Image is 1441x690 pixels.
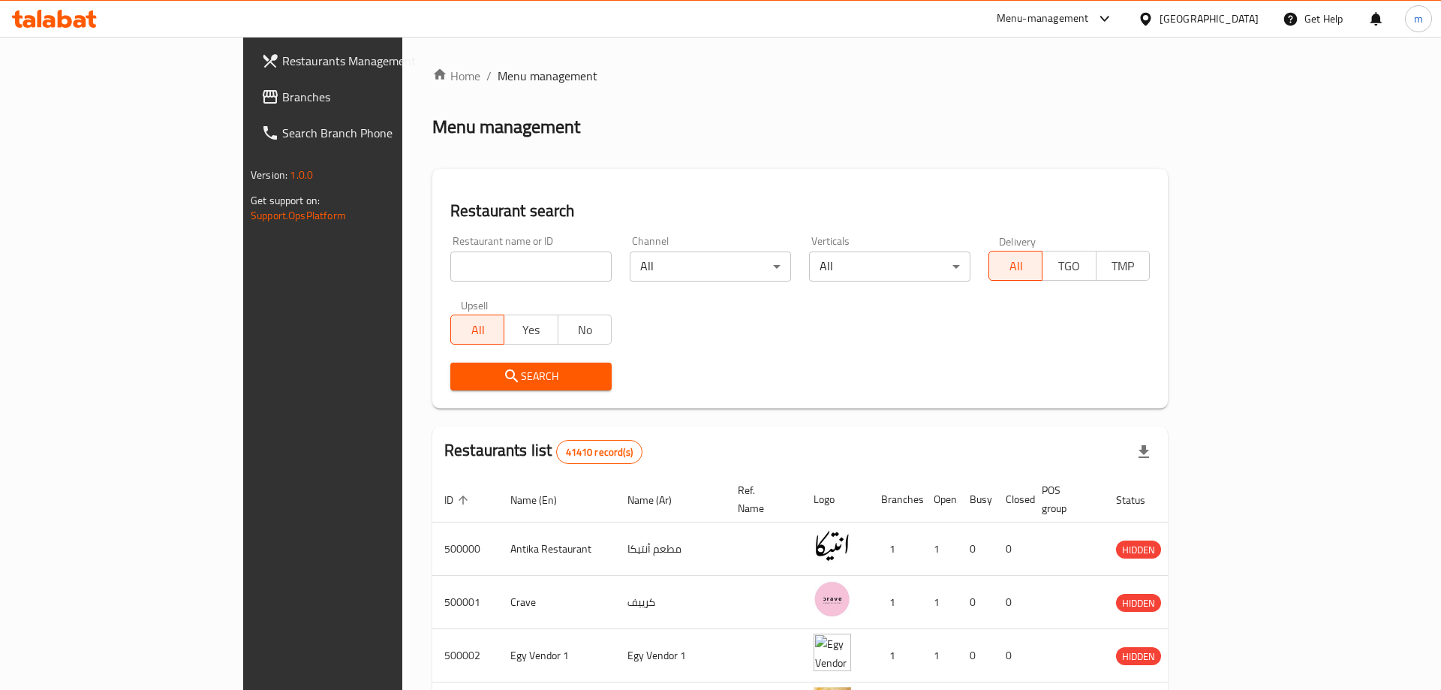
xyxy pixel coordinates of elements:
[498,576,615,629] td: Crave
[958,576,994,629] td: 0
[994,523,1030,576] td: 0
[997,10,1089,28] div: Menu-management
[556,440,642,464] div: Total records count
[809,252,970,282] div: All
[558,315,612,345] button: No
[557,445,642,459] span: 41410 record(s)
[814,527,851,565] img: Antika Restaurant
[564,319,606,341] span: No
[432,115,580,139] h2: Menu management
[922,629,958,682] td: 1
[814,634,851,671] img: Egy Vendor 1
[869,477,922,523] th: Branches
[1160,11,1259,27] div: [GEOGRAPHIC_DATA]
[922,523,958,576] td: 1
[462,367,600,386] span: Search
[1126,434,1162,470] div: Export file
[615,523,726,576] td: مطعم أنتيكا
[249,115,484,151] a: Search Branch Phone
[869,523,922,576] td: 1
[450,315,504,345] button: All
[995,255,1036,277] span: All
[1048,255,1090,277] span: TGO
[922,576,958,629] td: 1
[249,43,484,79] a: Restaurants Management
[1103,255,1144,277] span: TMP
[1116,595,1161,612] span: HIDDEN
[988,251,1042,281] button: All
[444,491,473,509] span: ID
[814,580,851,618] img: Crave
[290,165,313,185] span: 1.0.0
[1414,11,1423,27] span: m
[486,67,492,85] li: /
[461,300,489,310] label: Upsell
[444,439,642,464] h2: Restaurants list
[1116,491,1165,509] span: Status
[869,576,922,629] td: 1
[251,165,287,185] span: Version:
[282,124,472,142] span: Search Branch Phone
[251,191,320,210] span: Get support on:
[1116,541,1161,559] span: HIDDEN
[994,576,1030,629] td: 0
[432,67,1168,85] nav: breadcrumb
[1042,481,1086,517] span: POS group
[994,629,1030,682] td: 0
[1042,251,1096,281] button: TGO
[282,52,472,70] span: Restaurants Management
[251,206,346,225] a: Support.OpsPlatform
[994,477,1030,523] th: Closed
[498,523,615,576] td: Antika Restaurant
[802,477,869,523] th: Logo
[450,200,1150,222] h2: Restaurant search
[450,363,612,390] button: Search
[504,315,558,345] button: Yes
[450,252,612,282] input: Search for restaurant name or ID..
[510,319,552,341] span: Yes
[249,79,484,115] a: Branches
[1096,251,1150,281] button: TMP
[958,477,994,523] th: Busy
[498,67,597,85] span: Menu management
[498,629,615,682] td: Egy Vendor 1
[869,629,922,682] td: 1
[630,252,791,282] div: All
[627,491,691,509] span: Name (Ar)
[738,481,784,517] span: Ref. Name
[615,629,726,682] td: Egy Vendor 1
[282,88,472,106] span: Branches
[615,576,726,629] td: كرييف
[1116,647,1161,665] div: HIDDEN
[1116,648,1161,665] span: HIDDEN
[958,523,994,576] td: 0
[999,236,1036,246] label: Delivery
[457,319,498,341] span: All
[922,477,958,523] th: Open
[1116,541,1161,559] div: HIDDEN
[958,629,994,682] td: 0
[510,491,576,509] span: Name (En)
